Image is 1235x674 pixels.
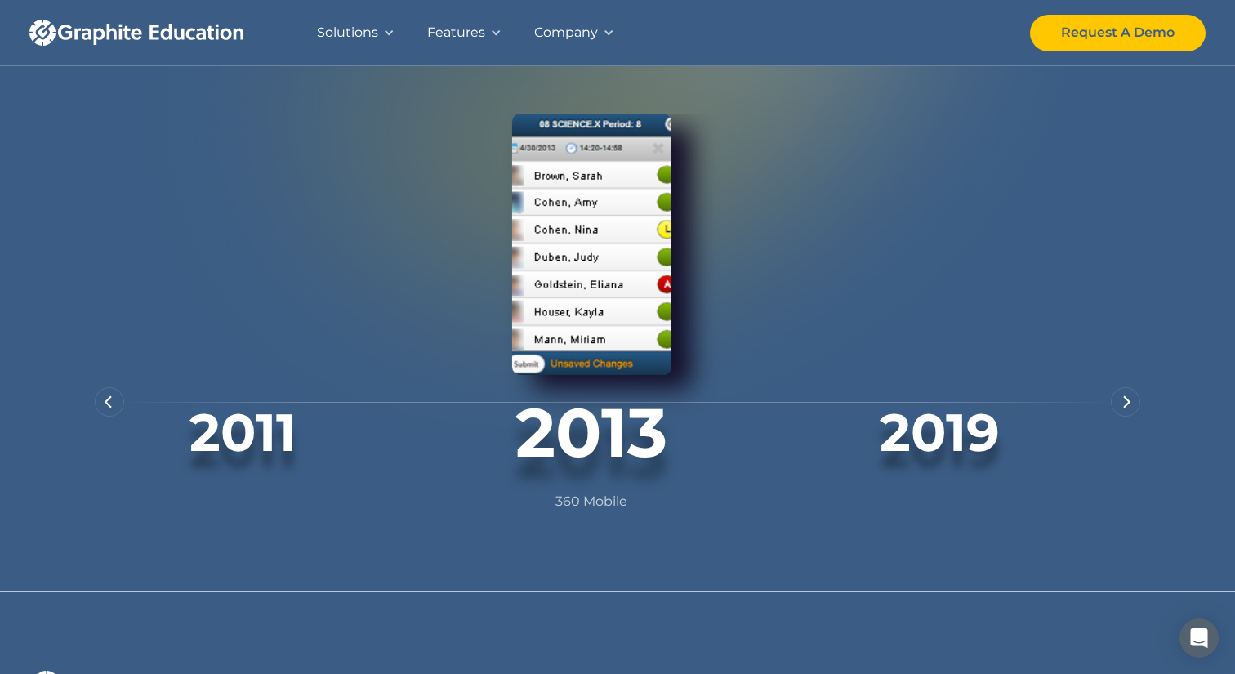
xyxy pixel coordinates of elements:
div: Solutions [317,21,378,44]
a: Request A Demo [1030,15,1206,51]
p: 360 Web [95,490,391,513]
div: Open Intercom Messenger [1179,618,1219,658]
div: next slide [1111,387,1140,417]
div: carousel [95,114,1140,513]
p: Genius Education [791,490,1088,513]
div: Company [534,21,598,44]
p: 360 Mobile [444,490,740,513]
div: 6 of 8 [444,114,792,513]
div: 2011 [95,401,391,464]
div: Features [427,21,485,44]
div: 2013 [399,392,783,474]
div: 2019 [791,401,1088,464]
div: Request A Demo [1061,21,1175,44]
img: 2013 Screenshot [511,114,671,375]
div: 5 of 8 [95,114,444,513]
div: 7 of 8 [791,114,1140,513]
div: previous slide [95,387,124,417]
